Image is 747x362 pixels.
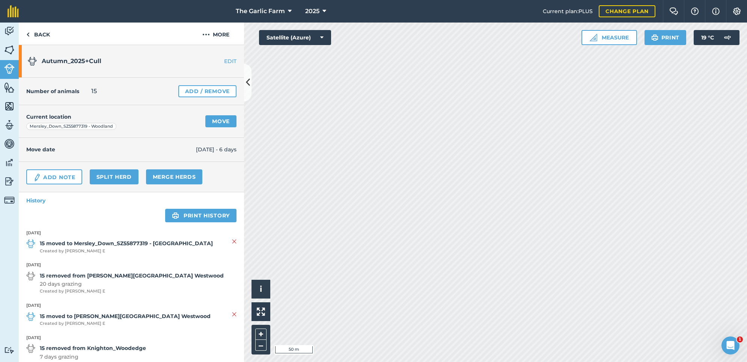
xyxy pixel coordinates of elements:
[40,239,213,247] strong: 15 moved to Mersley_Down_SZ55877319 - [GEOGRAPHIC_DATA]
[205,115,236,127] a: Move
[26,113,71,121] h4: Current location
[260,284,262,294] span: i
[197,57,244,65] a: EDIT
[645,30,687,45] button: Print
[721,336,739,354] iframe: Intercom live chat
[255,340,267,351] button: –
[26,262,236,268] strong: [DATE]
[33,173,41,182] img: svg+xml;base64,PD94bWwgdmVyc2lvbj0iMS4wIiBlbmNvZGluZz0idXRmLTgiPz4KPCEtLSBHZW5lcmF0b3I6IEFkb2JlIE...
[8,5,19,17] img: fieldmargin Logo
[737,336,743,342] span: 1
[188,23,244,45] button: More
[26,123,116,130] div: Mersley_Down_SZ55877319 - Woodland
[196,145,236,154] span: [DATE] - 6 days
[252,280,270,299] button: i
[236,7,285,16] span: The Garlic Farm
[232,310,236,319] img: svg+xml;base64,PHN2ZyB4bWxucz0iaHR0cDovL3d3dy53My5vcmcvMjAwMC9zdmciIHdpZHRoPSIyMiIgaGVpZ2h0PSIzMC...
[91,87,97,96] span: 15
[26,271,35,281] img: svg+xml;base64,PD94bWwgdmVyc2lvbj0iMS4wIiBlbmNvZGluZz0idXRmLTgiPz4KPCEtLSBHZW5lcmF0b3I6IEFkb2JlIE...
[701,30,714,45] span: 19 ° C
[581,30,637,45] button: Measure
[305,7,319,16] span: 2025
[4,347,15,354] img: svg+xml;base64,PD94bWwgdmVyc2lvbj0iMS4wIiBlbmNvZGluZz0idXRmLTgiPz4KPCEtLSBHZW5lcmF0b3I6IEFkb2JlIE...
[712,7,720,16] img: svg+xml;base64,PHN2ZyB4bWxucz0iaHR0cDovL3d3dy53My5vcmcvMjAwMC9zdmciIHdpZHRoPSIxNyIgaGVpZ2h0PSIxNy...
[4,195,15,205] img: svg+xml;base64,PD94bWwgdmVyc2lvbj0iMS4wIiBlbmNvZGluZz0idXRmLTgiPz4KPCEtLSBHZW5lcmF0b3I6IEFkb2JlIE...
[26,87,79,95] h4: Number of animals
[255,329,267,340] button: +
[599,5,655,17] a: Change plan
[4,119,15,131] img: svg+xml;base64,PD94bWwgdmVyc2lvbj0iMS4wIiBlbmNvZGluZz0idXRmLTgiPz4KPCEtLSBHZW5lcmF0b3I6IEFkb2JlIE...
[4,157,15,168] img: svg+xml;base64,PD94bWwgdmVyc2lvbj0iMS4wIiBlbmNvZGluZz0idXRmLTgiPz4KPCEtLSBHZW5lcmF0b3I6IEFkb2JlIE...
[4,26,15,37] img: svg+xml;base64,PD94bWwgdmVyc2lvbj0iMS4wIiBlbmNvZGluZz0idXRmLTgiPz4KPCEtLSBHZW5lcmF0b3I6IEFkb2JlIE...
[40,271,224,280] strong: 15 removed from [PERSON_NAME][GEOGRAPHIC_DATA] Westwood
[202,30,210,39] img: svg+xml;base64,PHN2ZyB4bWxucz0iaHR0cDovL3d3dy53My5vcmcvMjAwMC9zdmciIHdpZHRoPSIyMCIgaGVpZ2h0PSIyNC...
[694,30,739,45] button: 19 °C
[28,57,37,66] img: svg+xml;base64,PD94bWwgdmVyc2lvbj0iMS4wIiBlbmNvZGluZz0idXRmLTgiPz4KPCEtLSBHZW5lcmF0b3I6IEFkb2JlIE...
[26,312,35,321] img: svg+xml;base64,PD94bWwgdmVyc2lvbj0iMS4wIiBlbmNvZGluZz0idXRmLTgiPz4KPCEtLSBHZW5lcmF0b3I6IEFkb2JlIE...
[90,169,139,184] a: Split herd
[40,280,224,288] span: 20 days grazing
[4,44,15,56] img: svg+xml;base64,PHN2ZyB4bWxucz0iaHR0cDovL3d3dy53My5vcmcvMjAwMC9zdmciIHdpZHRoPSI1NiIgaGVpZ2h0PSI2MC...
[26,335,236,341] strong: [DATE]
[40,353,146,361] span: 7 days grazing
[40,248,213,255] span: Created by [PERSON_NAME] E
[26,302,236,309] strong: [DATE]
[4,82,15,93] img: svg+xml;base64,PHN2ZyB4bWxucz0iaHR0cDovL3d3dy53My5vcmcvMjAwMC9zdmciIHdpZHRoPSI1NiIgaGVpZ2h0PSI2MC...
[543,7,593,15] span: Current plan : PLUS
[146,169,203,184] a: Merge Herds
[651,33,658,42] img: svg+xml;base64,PHN2ZyB4bWxucz0iaHR0cDovL3d3dy53My5vcmcvMjAwMC9zdmciIHdpZHRoPSIxOSIgaGVpZ2h0PSIyNC...
[690,8,699,15] img: A question mark icon
[40,288,224,295] span: Created by [PERSON_NAME] E
[19,23,57,45] a: Back
[4,138,15,149] img: svg+xml;base64,PD94bWwgdmVyc2lvbj0iMS4wIiBlbmNvZGluZz0idXRmLTgiPz4KPCEtLSBHZW5lcmF0b3I6IEFkb2JlIE...
[178,85,236,97] a: Add / Remove
[42,57,101,65] span: Autumn_2025+Cull
[172,211,179,220] img: svg+xml;base64,PHN2ZyB4bWxucz0iaHR0cDovL3d3dy53My5vcmcvMjAwMC9zdmciIHdpZHRoPSIxOSIgaGVpZ2h0PSIyNC...
[26,145,196,154] h4: Move date
[4,101,15,112] img: svg+xml;base64,PHN2ZyB4bWxucz0iaHR0cDovL3d3dy53My5vcmcvMjAwMC9zdmciIHdpZHRoPSI1NiIgaGVpZ2h0PSI2MC...
[165,209,236,222] a: Print history
[26,30,30,39] img: svg+xml;base64,PHN2ZyB4bWxucz0iaHR0cDovL3d3dy53My5vcmcvMjAwMC9zdmciIHdpZHRoPSI5IiBoZWlnaHQ9IjI0Ii...
[4,176,15,187] img: svg+xml;base64,PD94bWwgdmVyc2lvbj0iMS4wIiBlbmNvZGluZz0idXRmLTgiPz4KPCEtLSBHZW5lcmF0b3I6IEFkb2JlIE...
[232,237,236,246] img: svg+xml;base64,PHN2ZyB4bWxucz0iaHR0cDovL3d3dy53My5vcmcvMjAwMC9zdmciIHdpZHRoPSIyMiIgaGVpZ2h0PSIzMC...
[26,344,35,353] img: svg+xml;base64,PD94bWwgdmVyc2lvbj0iMS4wIiBlbmNvZGluZz0idXRmLTgiPz4KPCEtLSBHZW5lcmF0b3I6IEFkb2JlIE...
[26,239,35,248] img: svg+xml;base64,PD94bWwgdmVyc2lvbj0iMS4wIiBlbmNvZGluZz0idXRmLTgiPz4KPCEtLSBHZW5lcmF0b3I6IEFkb2JlIE...
[732,8,741,15] img: A cog icon
[26,169,82,184] a: Add Note
[669,8,678,15] img: Two speech bubbles overlapping with the left bubble in the forefront
[40,312,211,320] strong: 15 moved to [PERSON_NAME][GEOGRAPHIC_DATA] Westwood
[720,30,735,45] img: svg+xml;base64,PD94bWwgdmVyc2lvbj0iMS4wIiBlbmNvZGluZz0idXRmLTgiPz4KPCEtLSBHZW5lcmF0b3I6IEFkb2JlIE...
[26,230,236,237] strong: [DATE]
[40,320,211,327] span: Created by [PERSON_NAME] E
[590,34,597,41] img: Ruler icon
[259,30,331,45] button: Satellite (Azure)
[40,344,146,352] strong: 15 removed from Knighton_Woodedge
[4,63,15,74] img: svg+xml;base64,PD94bWwgdmVyc2lvbj0iMS4wIiBlbmNvZGluZz0idXRmLTgiPz4KPCEtLSBHZW5lcmF0b3I6IEFkb2JlIE...
[19,192,244,209] a: History
[257,308,265,316] img: Four arrows, one pointing top left, one top right, one bottom right and the last bottom left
